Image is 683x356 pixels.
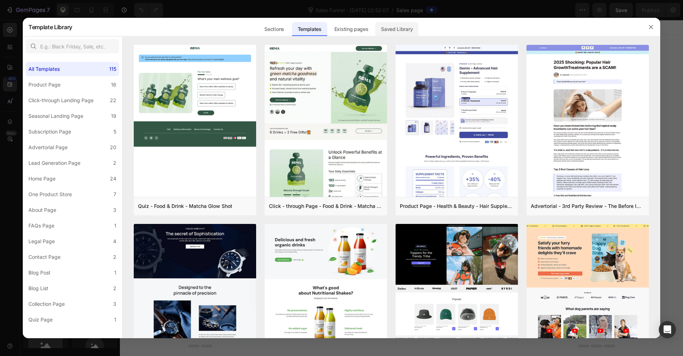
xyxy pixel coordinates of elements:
div: Seasonal Landing Page [28,112,83,120]
div: Blog Post [28,268,51,277]
div: Lead Generation Page [28,159,80,167]
div: 19 [111,112,116,120]
div: Advertorial Page [28,143,68,152]
div: Click - through Page - Food & Drink - Matcha Glow Shot [269,202,383,210]
div: One Product Store [28,190,72,199]
div: 24 [110,174,116,183]
div: 16 [111,80,116,89]
h2: Template Library [28,18,72,36]
img: quiz-1.png [134,45,256,147]
input: E.g.: Black Friday, Sale, etc. [26,39,119,53]
div: Advertorial - 3rd Party Review - The Before Image - Hair Supplement [531,202,645,210]
div: 1 [114,268,116,277]
div: 5 [113,127,116,136]
div: Collection Page [28,300,65,308]
div: Contact Page [28,253,60,261]
div: Legal Page [28,237,55,246]
div: Saved Library [375,22,418,36]
div: Start building with Sections/Elements or [228,170,335,178]
div: 22 [110,96,116,105]
div: 2 [113,253,116,261]
div: 4 [113,237,116,246]
div: Product Page - Health & Beauty - Hair Supplement [400,202,514,210]
div: 2 [113,284,116,293]
div: 3 [113,206,116,214]
div: 115 [109,65,116,73]
div: 1 [114,221,116,230]
div: 1 [114,315,116,324]
button: Use existing page designs [209,184,290,198]
div: Blog List [28,284,48,293]
div: 3 [113,300,116,308]
div: Open Intercom Messenger [659,321,676,338]
div: Quiz Page [28,315,53,324]
div: Product Page [28,80,60,89]
div: Start with Generating from URL or image [234,224,329,230]
div: All Templates [28,65,60,73]
div: 20 [110,143,116,152]
div: Quiz - Food & Drink - Matcha Glow Shot [138,202,232,210]
div: 2 [113,159,116,167]
div: Home Page [28,174,55,183]
div: 7 [113,190,116,199]
div: Subscription Page [28,127,71,136]
div: Sections [259,22,290,36]
div: Templates [292,22,327,36]
div: Existing pages [329,22,374,36]
div: About Page [28,206,56,214]
button: Explore templates [294,184,354,198]
div: Click-through Landing Page [28,96,94,105]
div: FAQs Page [28,221,54,230]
